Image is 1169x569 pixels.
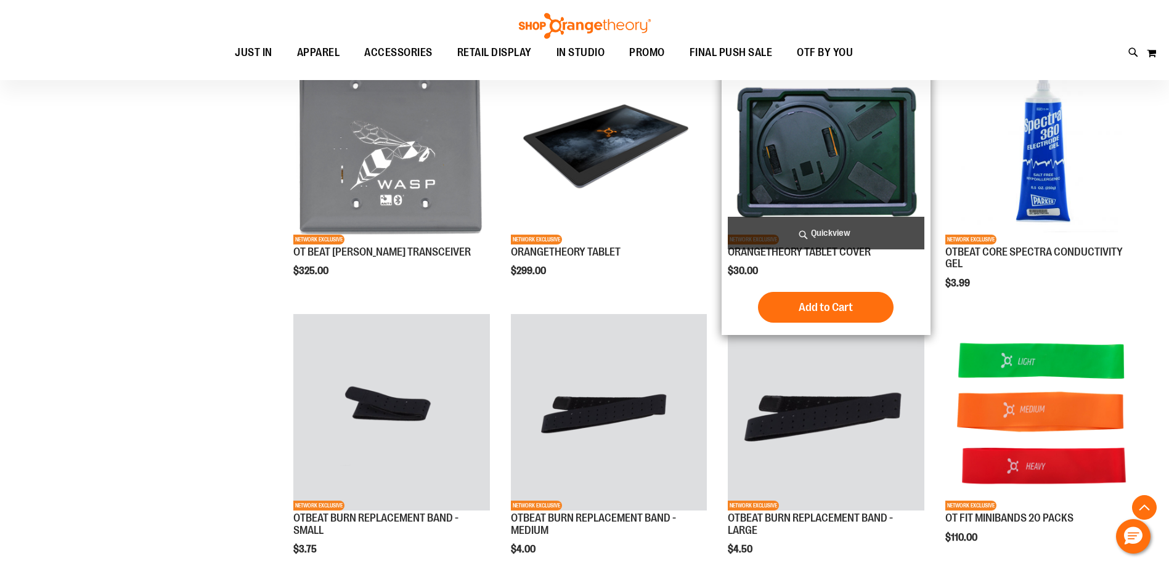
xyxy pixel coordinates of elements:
span: $299.00 [511,265,548,276]
a: OTBEAT CORE SPECTRA CONDUCTIVITY GEL [945,246,1123,270]
button: Hello, have a question? Let’s chat. [1116,519,1151,554]
div: product [939,42,1147,320]
a: JUST IN [222,39,285,67]
img: Shop Orangetheory [517,13,653,39]
span: JUST IN [235,39,272,67]
span: NETWORK EXCLUSIVE [728,501,779,510]
a: APPAREL [285,39,352,67]
a: OTBEAT CORE SPECTRA CONDUCTIVITY GELNETWORK EXCLUSIVE [945,48,1141,246]
a: ORANGETHEORY TABLET COVER [728,246,871,258]
a: Quickview [728,217,924,249]
span: NETWORK EXCLUSIVE [945,235,996,244]
a: OT BEAT [PERSON_NAME] TRANSCEIVER [293,246,471,258]
span: ACCESSORIES [364,39,433,67]
a: Product image for OT FIT MINIBANDS 20 PACKSNETWORK EXCLUSIVE [945,314,1141,512]
button: Back To Top [1132,495,1157,520]
div: product [505,42,713,308]
a: Product image for OTBEAT BURN REPLACEMENT BAND - LARGENETWORK EXCLUSIVE [728,314,924,512]
span: RETAIL DISPLAY [457,39,532,67]
span: NETWORK EXCLUSIVE [293,235,344,244]
span: NETWORK EXCLUSIVE [293,501,344,510]
img: Product image for OTBEAT BURN REPLACEMENT BAND - SMALL [293,314,489,510]
a: Product image for ORANGETHEORY TABLET COVERNETWORK EXCLUSIVE [728,48,924,246]
a: Product image for OTBEAT BURN REPLACEMENT BAND - SMALLNETWORK EXCLUSIVE [293,314,489,512]
span: $30.00 [728,265,760,276]
div: product [287,42,495,308]
a: ORANGETHEORY TABLET [511,246,621,258]
button: Add to Cart [758,292,894,323]
span: $325.00 [293,265,330,276]
img: Product image for OTBEAT BURN REPLACEMENT BAND - LARGE [728,314,924,510]
img: Product image for ORANGETHEORY TABLET COVER [728,48,924,244]
img: OTBEAT CORE SPECTRA CONDUCTIVITY GEL [945,48,1141,244]
span: NETWORK EXCLUSIVE [511,235,562,244]
span: $3.99 [945,278,972,289]
span: $110.00 [945,532,979,543]
img: Product image for OT FIT MINIBANDS 20 PACKS [945,314,1141,510]
span: PROMO [629,39,665,67]
span: FINAL PUSH SALE [690,39,773,67]
a: Product image for OT BEAT POE TRANSCEIVERNETWORK EXCLUSIVE [293,48,489,246]
span: $4.50 [728,544,754,555]
span: NETWORK EXCLUSIVE [945,501,996,510]
span: Add to Cart [799,301,853,314]
span: IN STUDIO [556,39,605,67]
div: product [722,42,930,335]
span: $4.00 [511,544,537,555]
span: OTF BY YOU [797,39,853,67]
span: $3.75 [293,544,319,555]
img: Product image for OT BEAT POE TRANSCEIVER [293,48,489,244]
a: FINAL PUSH SALE [677,39,785,67]
a: Product image for OTBEAT BURN REPLACEMENT BAND - MEDIUMNETWORK EXCLUSIVE [511,314,707,512]
span: APPAREL [297,39,340,67]
span: NETWORK EXCLUSIVE [511,501,562,510]
a: OTBEAT BURN REPLACEMENT BAND - LARGE [728,512,893,536]
img: Product image for OTBEAT BURN REPLACEMENT BAND - MEDIUM [511,314,707,510]
a: OTBEAT BURN REPLACEMENT BAND - SMALL [293,512,458,536]
a: OTF BY YOU [784,39,865,67]
a: ACCESSORIES [352,39,445,67]
a: OTBEAT BURN REPLACEMENT BAND - MEDIUM [511,512,676,536]
a: Product image for ORANGETHEORY TABLETNETWORK EXCLUSIVE [511,48,707,246]
a: RETAIL DISPLAY [445,39,544,67]
a: IN STUDIO [544,39,617,67]
a: PROMO [617,39,677,67]
a: OT FIT MINIBANDS 20 PACKS [945,512,1073,524]
img: Product image for ORANGETHEORY TABLET [511,48,707,244]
